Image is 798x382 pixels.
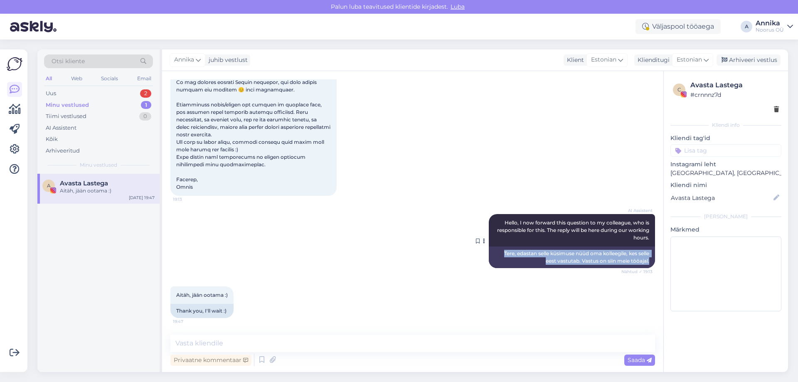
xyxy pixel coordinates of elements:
div: AI Assistent [46,124,76,132]
div: Tere, edastan selle küsimuse nüüd oma kolleegile, kes selle eest vastutab. Vastus on siin meie tö... [489,246,655,268]
div: Email [135,73,153,84]
div: 0 [139,112,151,121]
span: Otsi kliente [52,57,85,66]
div: Web [69,73,84,84]
span: Minu vestlused [80,161,117,169]
div: Socials [99,73,120,84]
div: Aitäh, jään ootama :) [60,187,155,195]
img: Askly Logo [7,56,22,72]
div: Annika [756,20,784,27]
span: 19:13 [173,196,204,202]
span: Avasta Lastega [60,180,108,187]
span: c [677,86,681,93]
div: Privaatne kommentaar [170,355,251,366]
div: A [741,21,752,32]
p: Kliendi tag'id [670,134,781,143]
div: juhib vestlust [205,56,248,64]
div: Minu vestlused [46,101,89,109]
p: [GEOGRAPHIC_DATA], [GEOGRAPHIC_DATA] [670,169,781,177]
span: 19:47 [173,318,204,325]
span: Annika [174,55,194,64]
div: Arhiveeritud [46,147,80,155]
div: Tiimi vestlused [46,112,86,121]
p: Kliendi nimi [670,181,781,190]
input: Lisa nimi [671,193,772,202]
span: A [47,182,51,189]
div: [DATE] 19:47 [129,195,155,201]
input: Lisa tag [670,144,781,157]
div: Klient [564,56,584,64]
div: [PERSON_NAME] [670,213,781,220]
div: Avasta Lastega [690,80,779,90]
p: Instagrami leht [670,160,781,169]
span: Hello, I now forward this question to my colleague, who is responsible for this. The reply will b... [497,219,650,241]
span: Estonian [677,55,702,64]
p: Märkmed [670,225,781,234]
div: 1 [141,101,151,109]
div: Thank you, I'll wait :) [170,304,234,318]
div: All [44,73,54,84]
span: Estonian [591,55,616,64]
div: Noorus OÜ [756,27,784,33]
div: Kõik [46,135,58,143]
div: Kliendi info [670,121,781,129]
div: Klienditugi [634,56,670,64]
div: Arhiveeri vestlus [717,54,781,66]
a: AnnikaNoorus OÜ [756,20,793,33]
span: Nähtud ✓ 19:13 [621,269,653,275]
span: Luba [448,3,467,10]
div: 2 [140,89,151,98]
div: Uus [46,89,56,98]
span: Saada [628,356,652,364]
span: AI Assistent [621,207,653,214]
div: Väljaspool tööaega [635,19,721,34]
span: Aitäh, jään ootama :) [176,292,228,298]
div: # crnnnz7d [690,90,779,99]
